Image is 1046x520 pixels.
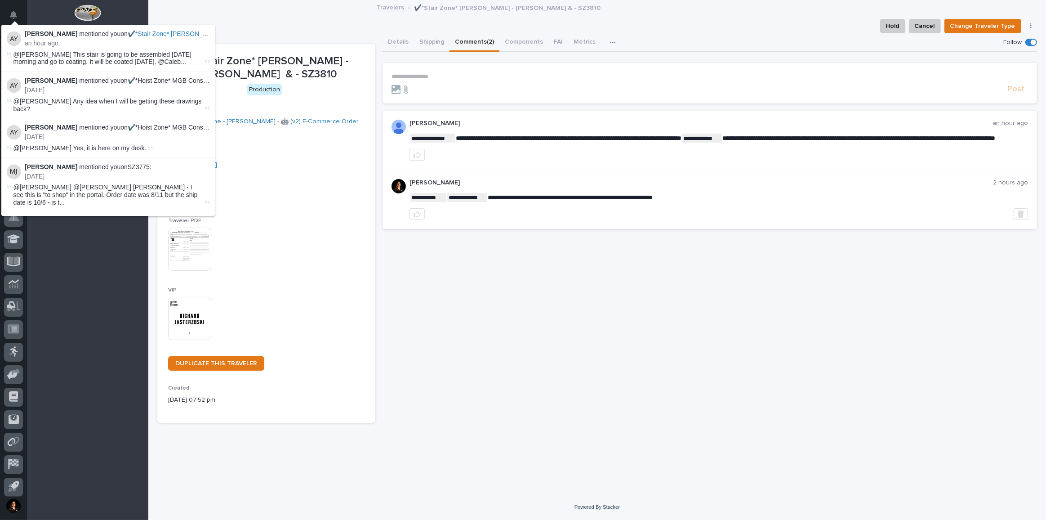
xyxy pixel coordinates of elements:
[25,77,209,85] p: mentioned you on :
[11,11,23,25] div: Notifications
[950,21,1015,31] span: Change Traveler Type
[168,287,177,293] span: VIP
[7,165,21,179] img: Matt Jarvis
[128,77,365,84] a: ✔️*Hoist Zone* MGB Construction INC - 🤖 PWI UltraLite Fixed Height Gantry Crane
[25,173,209,180] p: [DATE]
[409,120,993,127] p: [PERSON_NAME]
[1003,39,1022,46] p: Follow
[409,179,993,187] p: [PERSON_NAME]
[74,4,101,21] img: Workspace Logo
[993,120,1028,127] p: an hour ago
[1007,84,1024,94] span: Post
[880,19,905,33] button: Hold
[915,21,935,31] span: Cancel
[168,218,201,224] span: Traveler PDF
[1004,84,1028,94] button: Post
[4,5,23,24] button: Notifications
[450,33,499,52] button: Comments (2)
[414,2,601,12] p: ✔️*Stair Zone* [PERSON_NAME] - [PERSON_NAME] & - SZ3810
[25,163,77,170] strong: [PERSON_NAME]
[25,86,209,94] p: [DATE]
[25,77,77,84] strong: [PERSON_NAME]
[409,149,425,161] button: like this post
[13,98,202,112] span: @[PERSON_NAME] Any idea when I will be getting these drawings back?
[25,124,77,131] strong: [PERSON_NAME]
[13,51,203,66] span: @[PERSON_NAME] This stair is going to be assembled [DATE] morning and go to coating. It will be c...
[25,163,209,171] p: mentioned you on :
[175,360,257,367] span: DUPLICATE THIS TRAVELER
[168,395,365,405] p: [DATE] 07:52 pm
[13,144,147,152] span: @[PERSON_NAME] Yes, it is here on my desk.
[7,78,21,93] img: Adam Yutzy
[1014,208,1028,220] button: Delete post
[7,125,21,139] img: Adam Yutzy
[548,33,568,52] button: FAI
[168,55,365,81] p: ✔️*Stair Zone* [PERSON_NAME] - [PERSON_NAME] & - SZ3810
[168,356,264,371] a: DUPLICATE THIS TRAVELER
[886,21,899,31] span: Hold
[247,84,282,95] div: Production
[25,133,209,141] p: [DATE]
[128,30,314,37] span: ✔️*Stair Zone* [PERSON_NAME] - [PERSON_NAME] & - SZ3810
[4,497,23,516] button: users-avatar
[25,30,77,37] strong: [PERSON_NAME]
[168,194,365,203] p: -
[13,184,203,206] span: @[PERSON_NAME] @[PERSON_NAME] [PERSON_NAME] - I see this is "to shop" in the portal. Order date w...
[909,19,941,33] button: Cancel
[574,504,620,510] a: Powered By Stacker
[409,208,425,220] button: like this post
[25,30,209,38] p: mentioned you on :
[392,179,406,193] img: ALV-UjUW5P6fp_EKJDib9bSu4i9siC2VWaYoJ4wmsxqwS8ugEzqt2jUn7pYeYhA5TGr5A6D3IzuemHUGlvM5rCUNVp4NrpVac...
[392,120,406,134] img: AOh14GjpcA6ydKGAvwfezp8OhN30Q3_1BHk5lQOeczEvCIoEuGETHm2tT-JUDAHyqffuBe4ae2BInEDZwLlH3tcCd_oYlV_i4...
[7,31,21,46] img: Adam Yutzy
[414,33,450,52] button: Shipping
[25,40,209,47] p: an hour ago
[168,386,189,391] span: Created
[128,163,150,170] a: SZ3775
[128,124,365,131] a: ✔️*Hoist Zone* MGB Construction INC - 🤖 PWI UltraLite Fixed Height Gantry Crane
[568,33,601,52] button: Metrics
[25,124,209,131] p: mentioned you on :
[377,2,405,12] a: Travelers
[383,33,414,52] button: Details
[168,117,365,136] a: 27105 - Stair Zone - [PERSON_NAME] - 🤖 (v2) E-Commerce Order with Fab Item
[944,19,1021,33] button: Change Traveler Type
[993,179,1028,187] p: 2 hours ago
[499,33,548,52] button: Components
